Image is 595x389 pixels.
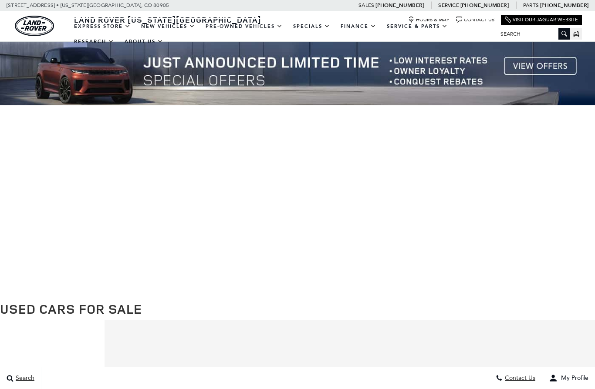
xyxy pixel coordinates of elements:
[15,16,54,36] img: Land Rover
[69,14,267,25] a: Land Rover [US_STATE][GEOGRAPHIC_DATA]
[558,375,588,382] span: My Profile
[503,375,535,382] span: Contact Us
[375,2,424,9] a: [PHONE_NUMBER]
[288,19,335,34] a: Specials
[14,375,34,382] span: Search
[456,17,494,23] a: Contact Us
[200,19,288,34] a: Pre-Owned Vehicles
[69,19,494,49] nav: Main Navigation
[74,14,261,25] span: Land Rover [US_STATE][GEOGRAPHIC_DATA]
[542,367,595,389] button: user-profile-menu
[494,29,570,39] input: Search
[460,2,509,9] a: [PHONE_NUMBER]
[136,19,200,34] a: New Vehicles
[69,34,119,49] a: Research
[523,2,539,8] span: Parts
[540,2,588,9] a: [PHONE_NUMBER]
[505,17,578,23] a: Visit Our Jaguar Website
[382,19,453,34] a: Service & Parts
[408,17,450,23] a: Hours & Map
[7,2,169,8] a: [STREET_ADDRESS] • [US_STATE][GEOGRAPHIC_DATA], CO 80905
[15,16,54,36] a: land-rover
[358,2,374,8] span: Sales
[335,19,382,34] a: Finance
[119,34,169,49] a: About Us
[69,19,136,34] a: EXPRESS STORE
[438,2,459,8] span: Service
